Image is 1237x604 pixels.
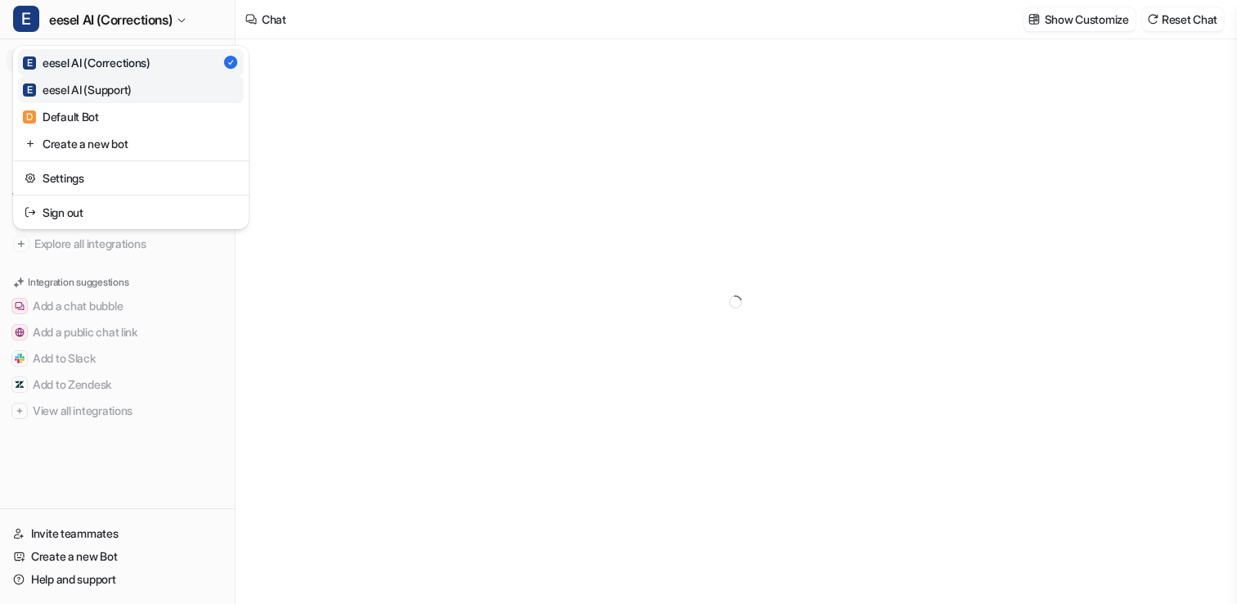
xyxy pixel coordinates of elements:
a: Sign out [18,199,244,226]
div: Default Bot [23,108,99,125]
div: eesel AI (Support) [23,81,132,98]
span: D [23,110,36,124]
img: reset [25,169,36,187]
span: E [23,56,36,70]
div: eesel AI (Corrections) [23,54,151,71]
img: reset [25,135,36,152]
img: reset [25,204,36,221]
div: Eeesel AI (Corrections) [13,46,249,229]
span: E [13,6,39,32]
span: eesel AI (Corrections) [49,8,172,31]
a: Create a new bot [18,130,244,157]
a: Settings [18,165,244,192]
span: E [23,83,36,97]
